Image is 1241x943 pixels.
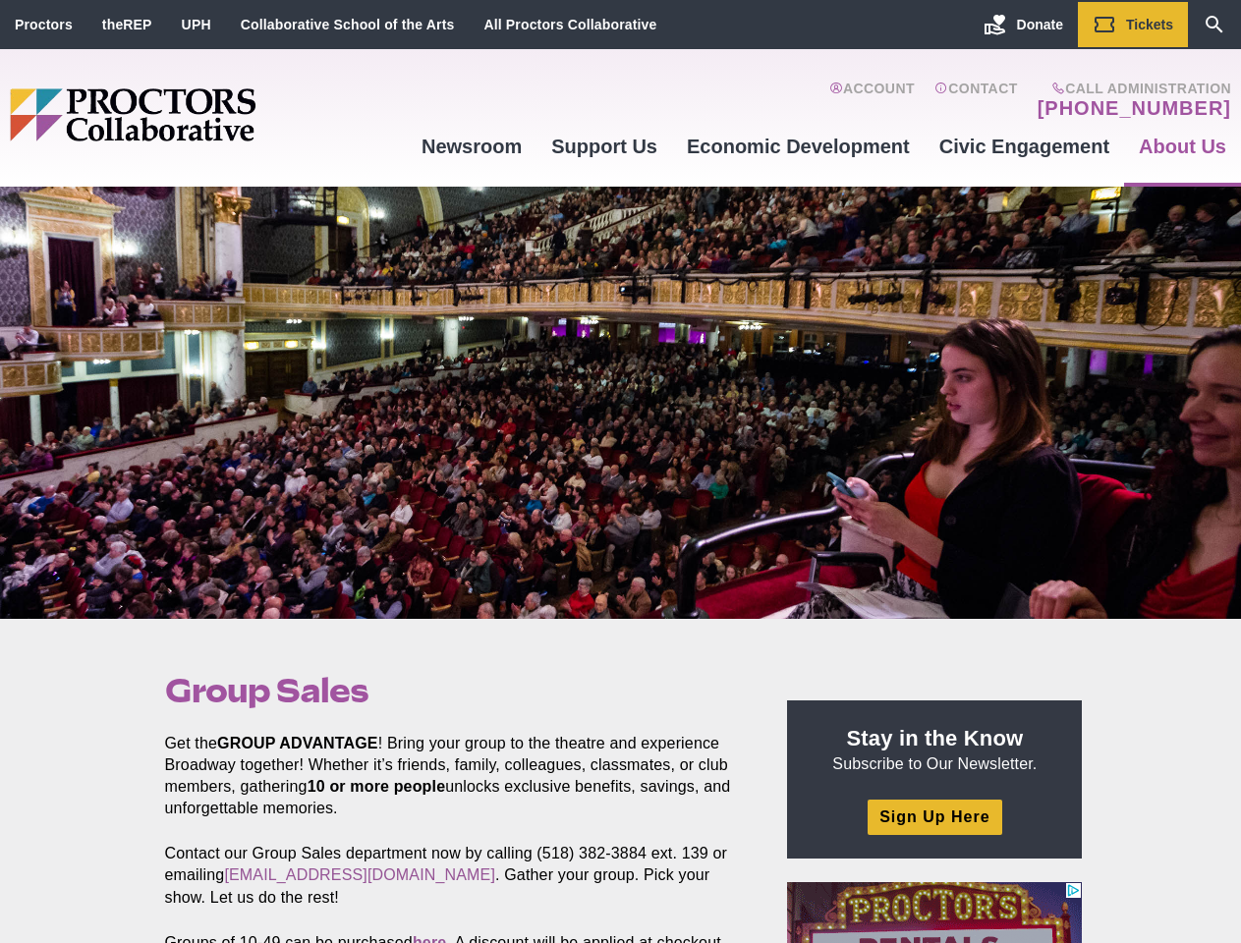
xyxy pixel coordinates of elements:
[811,724,1058,775] p: Subscribe to Our Newsletter.
[1017,17,1063,32] span: Donate
[15,17,73,32] a: Proctors
[1124,120,1241,173] a: About Us
[165,843,743,908] p: Contact our Group Sales department now by calling (518) 382-3884 ext. 139 or emailing . Gather yo...
[536,120,672,173] a: Support Us
[969,2,1078,47] a: Donate
[165,733,743,819] p: Get the ! Bring your group to the theatre and experience Broadway together! Whether it’s friends,...
[925,120,1124,173] a: Civic Engagement
[224,866,495,883] a: [EMAIL_ADDRESS][DOMAIN_NAME]
[102,17,152,32] a: theREP
[241,17,455,32] a: Collaborative School of the Arts
[672,120,925,173] a: Economic Development
[1032,81,1231,96] span: Call Administration
[165,672,743,709] h1: Group Sales
[847,726,1024,750] strong: Stay in the Know
[1038,96,1231,120] a: [PHONE_NUMBER]
[308,778,446,795] strong: 10 or more people
[868,800,1001,834] a: Sign Up Here
[1188,2,1241,47] a: Search
[1078,2,1188,47] a: Tickets
[407,120,536,173] a: Newsroom
[829,81,915,120] a: Account
[10,88,407,141] img: Proctors logo
[182,17,211,32] a: UPH
[483,17,656,32] a: All Proctors Collaborative
[1126,17,1173,32] span: Tickets
[934,81,1018,120] a: Contact
[217,735,378,751] strong: GROUP ADVANTAGE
